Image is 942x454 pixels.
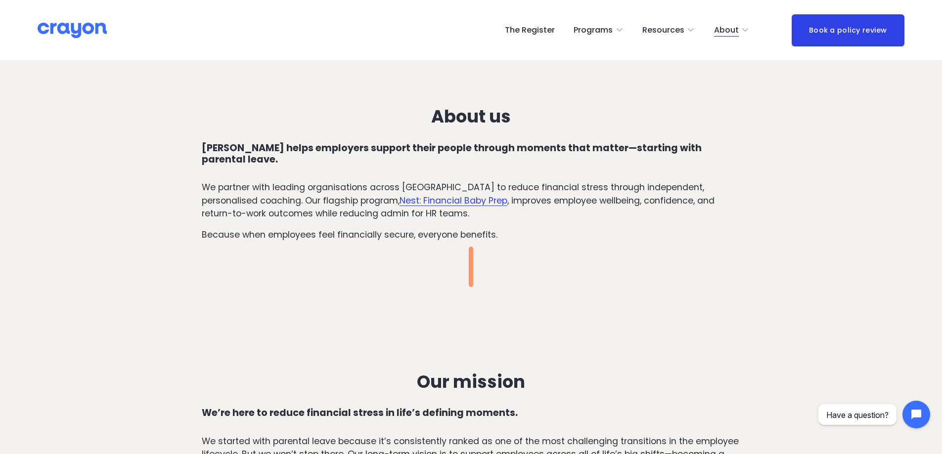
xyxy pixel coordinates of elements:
a: folder dropdown [642,22,695,38]
p: Because when employees feel financially secure, everyone benefits. [202,228,741,241]
span: Resources [642,23,684,38]
strong: [PERSON_NAME] helps employers support their people through moments that matter—starting with pare... [202,141,704,166]
h4: We’re here to reduce financial stress in life’s defining moments. [202,408,741,419]
p: We partner with leading organisations across [GEOGRAPHIC_DATA] to reduce financial stress through... [202,181,741,220]
img: Crayon [38,22,107,39]
a: Book a policy review [792,14,904,46]
a: Nest: Financial Baby Prep [400,195,507,206]
span: Programs [574,23,613,38]
a: The Register [505,22,555,38]
h3: Our mission [202,372,741,392]
a: folder dropdown [714,22,750,38]
h3: About us [202,107,741,126]
span: About [714,23,739,38]
a: folder dropdown [574,22,624,38]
